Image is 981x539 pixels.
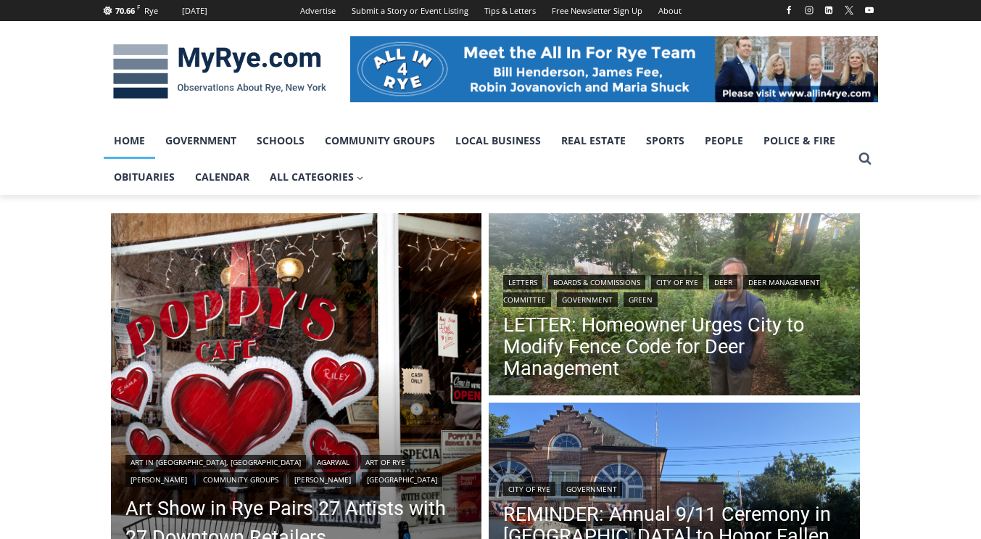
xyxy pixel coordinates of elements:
a: X [840,1,858,19]
a: Community Groups [198,472,283,487]
a: LETTER: Homeowner Urges City to Modify Fence Code for Deer Management [503,314,845,379]
a: Letters [503,275,542,289]
a: Real Estate [551,123,636,159]
a: Obituaries [104,159,185,195]
a: [GEOGRAPHIC_DATA] [362,472,442,487]
div: Rye [144,4,158,17]
div: | | | | | | [125,452,468,487]
div: | [503,479,845,496]
a: City of Rye [651,275,703,289]
a: Linkedin [820,1,837,19]
a: [PERSON_NAME] [125,472,192,487]
a: Art in [GEOGRAPHIC_DATA], [GEOGRAPHIC_DATA] [125,455,306,469]
span: F [137,3,140,11]
a: Boards & Commissions [548,275,645,289]
a: Facebook [780,1,798,19]
a: Government [155,123,247,159]
a: Schools [247,123,315,159]
img: MyRye.com [104,34,336,110]
div: [DATE] [182,4,207,17]
span: All Categories [270,169,364,185]
a: Deer [709,275,737,289]
a: Government [561,482,622,496]
a: Government [557,292,618,307]
div: | | | | | | [503,272,845,307]
a: Calendar [185,159,260,195]
a: Home [104,123,155,159]
a: Police & Fire [753,123,845,159]
a: [PERSON_NAME] [289,472,356,487]
button: View Search Form [852,146,878,172]
a: Art of Rye [360,455,410,469]
a: City of Rye [503,482,555,496]
a: Read More LETTER: Homeowner Urges City to Modify Fence Code for Deer Management [489,213,860,399]
a: Local Business [445,123,551,159]
a: Sports [636,123,695,159]
nav: Primary Navigation [104,123,852,196]
a: YouTube [861,1,878,19]
span: 70.66 [115,5,135,16]
a: Green [624,292,658,307]
img: All in for Rye [350,36,878,102]
a: Community Groups [315,123,445,159]
a: All Categories [260,159,374,195]
a: Agarwal [312,455,355,469]
a: People [695,123,753,159]
a: Instagram [800,1,818,19]
img: (PHOTO: Shankar Narayan in his native plant perennial garden on Manursing Way in Rye on Sunday, S... [489,213,860,399]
